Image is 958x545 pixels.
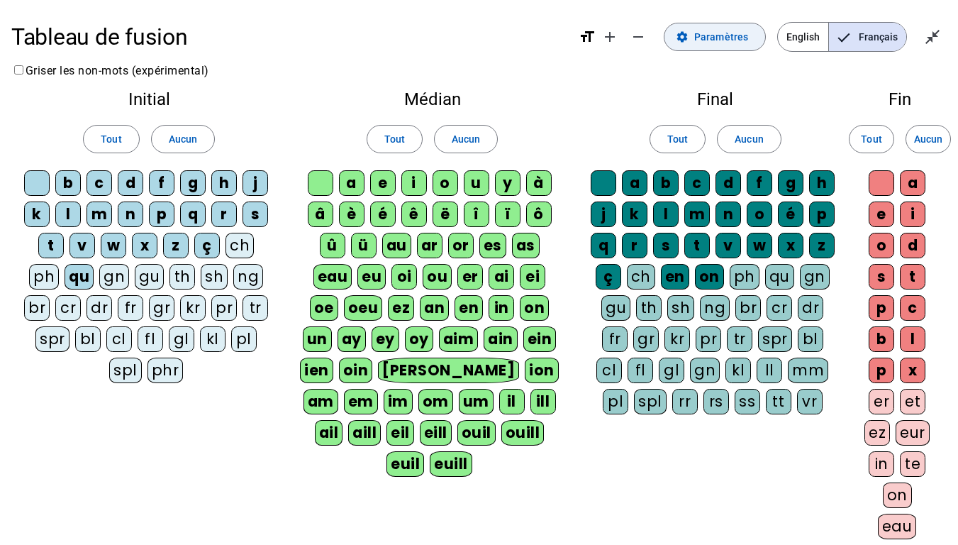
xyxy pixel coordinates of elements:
[653,170,679,196] div: b
[628,358,653,383] div: fl
[601,295,630,321] div: gu
[135,264,164,290] div: gu
[664,23,766,51] button: Paramètres
[869,202,894,227] div: e
[243,295,268,321] div: tr
[634,389,667,414] div: spl
[900,233,925,258] div: d
[900,295,925,321] div: c
[101,131,121,148] span: Tout
[109,358,142,383] div: spl
[715,233,741,258] div: v
[83,125,139,153] button: Tout
[727,326,752,352] div: tr
[520,295,549,321] div: on
[650,125,706,153] button: Tout
[601,28,618,45] mat-icon: add
[339,358,373,383] div: oin
[869,326,894,352] div: b
[338,326,366,352] div: ay
[169,131,197,148] span: Aucun
[303,389,338,414] div: am
[622,202,647,227] div: k
[200,326,225,352] div: kl
[596,264,621,290] div: ç
[194,233,220,258] div: ç
[758,326,792,352] div: spr
[448,233,474,258] div: or
[344,295,383,321] div: oeu
[659,358,684,383] div: gl
[602,326,628,352] div: fr
[914,131,942,148] span: Aucun
[900,326,925,352] div: l
[622,233,647,258] div: r
[778,170,803,196] div: g
[55,170,81,196] div: b
[423,264,452,290] div: ou
[883,483,912,508] div: on
[589,91,842,108] h2: Final
[147,358,184,383] div: phr
[700,295,730,321] div: ng
[633,326,659,352] div: gr
[464,202,489,227] div: î
[75,326,101,352] div: bl
[694,28,748,45] span: Paramètres
[653,202,679,227] div: l
[132,233,157,258] div: x
[382,233,411,258] div: au
[717,125,781,153] button: Aucun
[87,202,112,227] div: m
[55,295,81,321] div: cr
[320,233,345,258] div: û
[900,264,925,290] div: t
[829,23,906,51] span: Français
[526,170,552,196] div: à
[201,264,228,290] div: sh
[603,389,628,414] div: pl
[596,23,624,51] button: Augmenter la taille de la police
[180,295,206,321] div: kr
[591,202,616,227] div: j
[180,170,206,196] div: g
[747,170,772,196] div: f
[622,170,647,196] div: a
[869,389,894,414] div: er
[809,170,835,196] div: h
[391,264,417,290] div: oi
[735,295,761,321] div: br
[439,326,479,352] div: aim
[457,264,483,290] div: er
[14,65,23,75] input: Griser les non-mots (expérimental)
[861,131,881,148] span: Tout
[459,389,494,414] div: um
[489,264,514,290] div: ai
[757,358,782,383] div: ll
[766,389,791,414] div: tt
[579,28,596,45] mat-icon: format_size
[233,264,263,290] div: ng
[900,451,925,477] div: te
[530,389,556,414] div: ill
[348,420,381,446] div: aill
[11,64,209,77] label: Griser les non-mots (expérimental)
[703,389,729,414] div: rs
[624,23,652,51] button: Diminuer la taille de la police
[798,326,823,352] div: bl
[495,170,520,196] div: y
[788,358,828,383] div: mm
[523,326,557,352] div: ein
[303,326,332,352] div: un
[372,326,399,352] div: ey
[417,233,442,258] div: ar
[630,28,647,45] mat-icon: remove
[300,358,333,383] div: ien
[180,202,206,227] div: q
[163,233,189,258] div: z
[809,202,835,227] div: p
[384,389,413,414] div: im
[151,125,215,153] button: Aucun
[900,170,925,196] div: a
[313,264,352,290] div: eau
